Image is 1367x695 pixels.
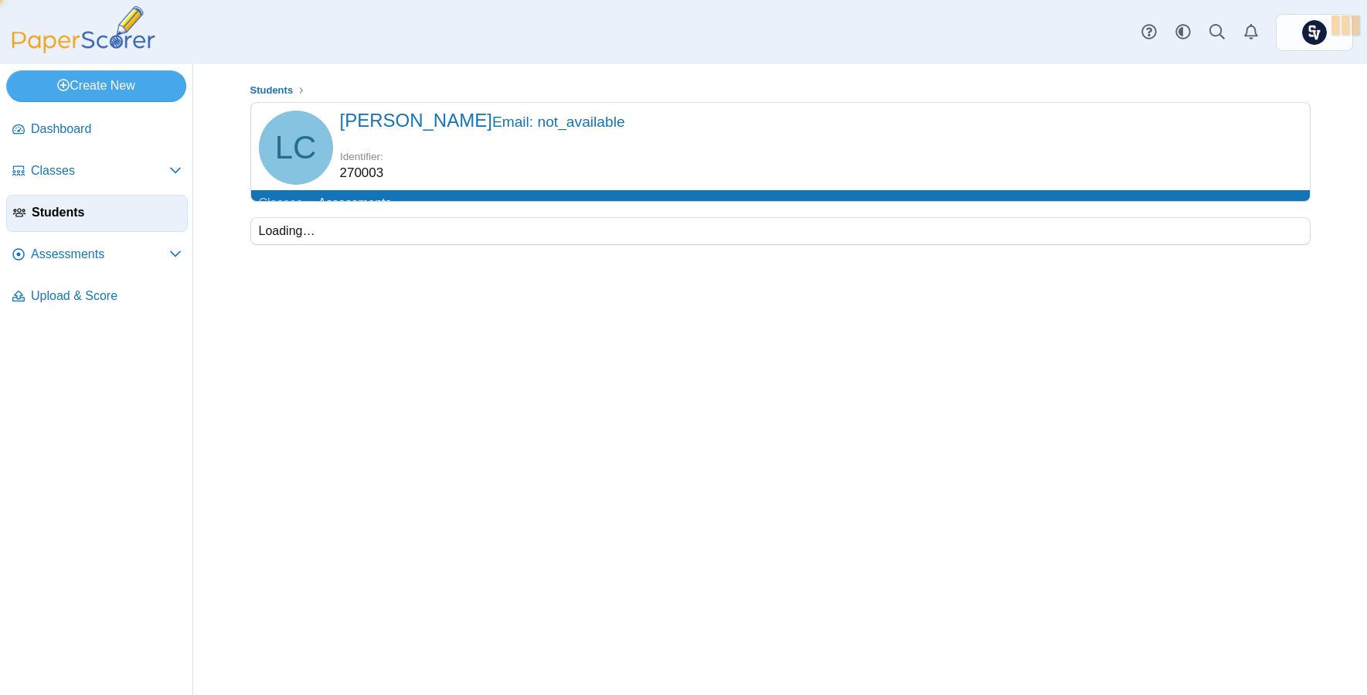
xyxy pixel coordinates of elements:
span: Students [32,204,181,221]
a: Students [246,81,297,101]
a: Students [6,195,188,232]
a: Dashboard [6,111,188,148]
a: Alerts [1234,15,1268,49]
dd: 270003 [340,164,384,182]
span: [PERSON_NAME] [340,110,625,131]
div: Loading… [250,217,1311,245]
a: Assessments [310,190,399,219]
a: PaperScorer [6,43,161,56]
a: Classes [6,153,188,190]
img: PaperScorer [6,6,161,53]
span: Upload & Score [31,288,182,305]
a: Create New [6,70,186,101]
a: Classes [251,190,311,219]
span: Lia Chacon [275,131,317,164]
dt: Identifier: [340,149,384,164]
span: Students [250,84,294,96]
span: Dashboard [31,121,182,138]
a: ps.PvyhDibHWFIxMkTk [1276,14,1353,51]
span: Chris Paolelli [1302,20,1327,45]
a: Upload & Score [6,278,188,315]
span: Assessments [31,246,169,263]
a: Assessments [6,237,188,274]
small: Email: not_available [492,114,625,130]
img: ps.PvyhDibHWFIxMkTk [1302,20,1327,45]
span: Classes [31,162,169,179]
